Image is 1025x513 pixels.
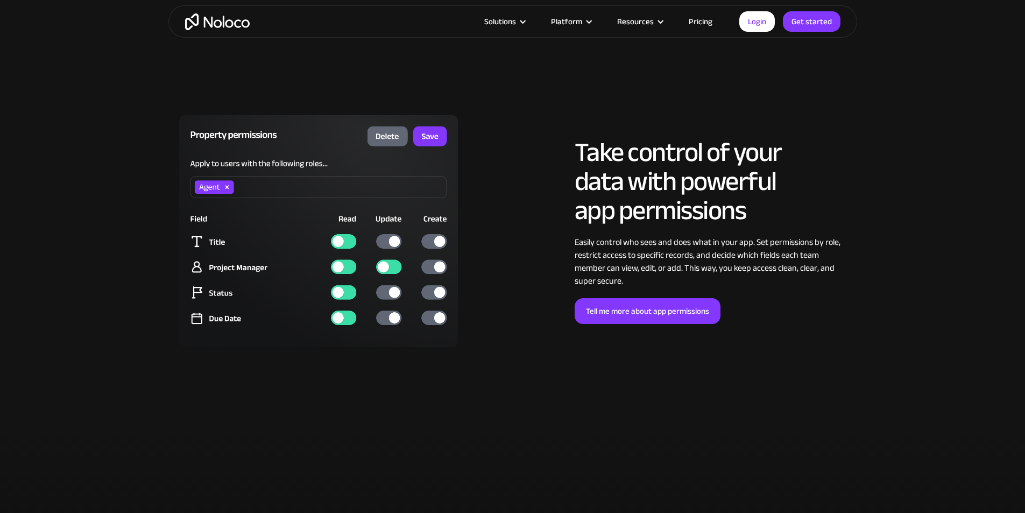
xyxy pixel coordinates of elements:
a: Tell me more about app permissions [575,298,720,324]
div: Resources [604,15,675,29]
div: Solutions [471,15,538,29]
h2: Take control of your data with powerful app permissions [575,138,846,225]
div: Platform [538,15,604,29]
a: Get started [783,11,840,32]
a: Pricing [675,15,726,29]
div: Platform [551,15,582,29]
div: Easily control who sees and does what in your app. Set permissions by role, restrict access to sp... [575,236,846,287]
a: home [185,13,250,30]
div: Resources [617,15,654,29]
a: Login [739,11,775,32]
div: Solutions [484,15,516,29]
